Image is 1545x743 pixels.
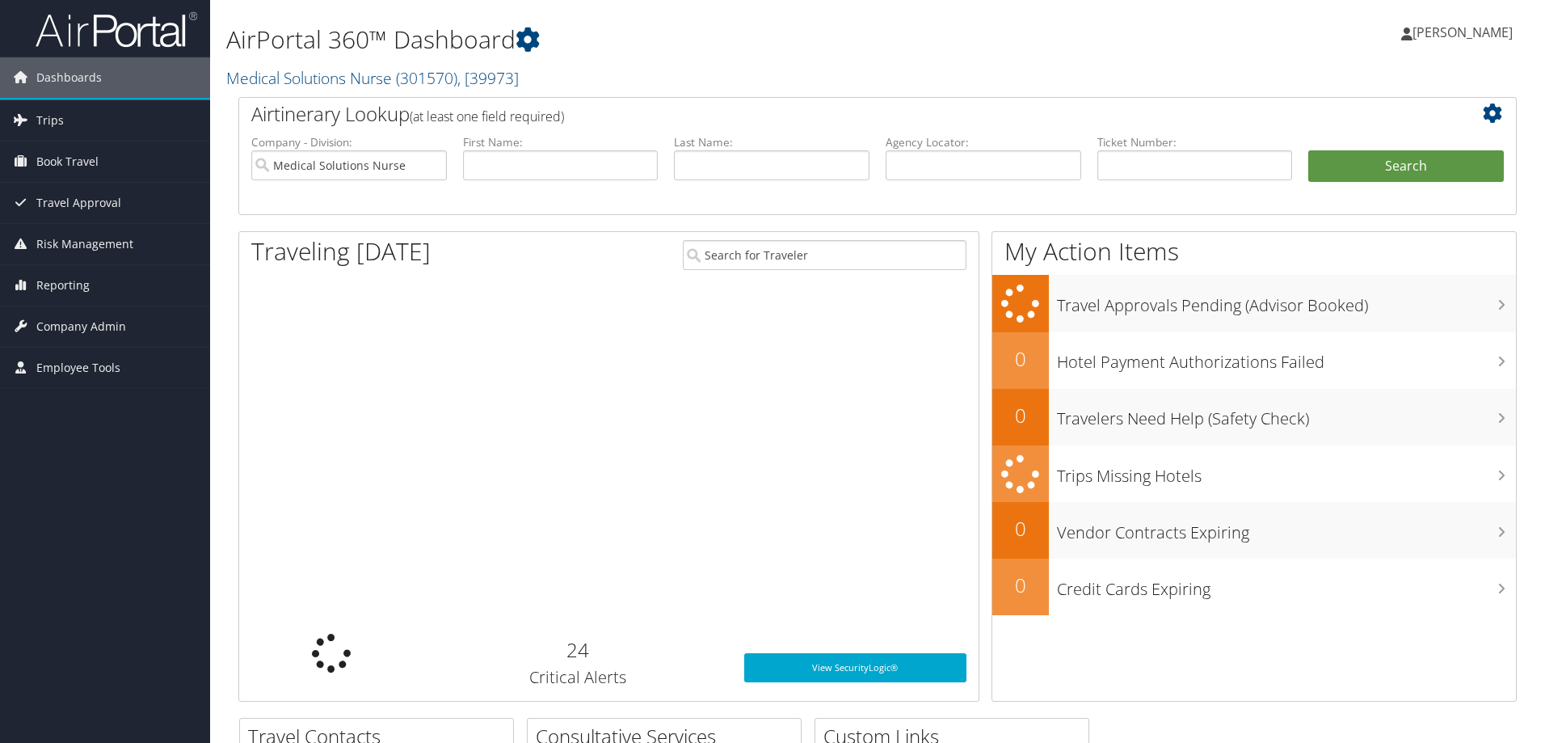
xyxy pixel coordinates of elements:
span: ( 301570 ) [396,67,457,89]
h3: Vendor Contracts Expiring [1057,513,1516,544]
label: Company - Division: [251,134,447,150]
h2: 0 [992,572,1049,599]
span: Reporting [36,265,90,306]
h2: 0 [992,515,1049,542]
h3: Credit Cards Expiring [1057,570,1516,601]
a: Trips Missing Hotels [992,445,1516,503]
a: 0Credit Cards Expiring [992,559,1516,615]
span: Dashboards [36,57,102,98]
a: 0Hotel Payment Authorizations Failed [992,332,1516,389]
input: Search for Traveler [683,240,966,270]
a: [PERSON_NAME] [1401,8,1529,57]
span: Travel Approval [36,183,121,223]
a: Travel Approvals Pending (Advisor Booked) [992,275,1516,332]
a: 0Travelers Need Help (Safety Check) [992,389,1516,445]
span: Risk Management [36,224,133,264]
a: Medical Solutions Nurse [226,67,519,89]
label: Ticket Number: [1097,134,1293,150]
h3: Hotel Payment Authorizations Failed [1057,343,1516,374]
h3: Trips Missing Hotels [1057,457,1516,488]
span: Trips [36,100,64,141]
label: Last Name: [674,134,869,150]
h2: 0 [992,345,1049,373]
span: (at least one field required) [410,108,564,125]
label: First Name: [463,134,659,150]
span: Company Admin [36,306,126,347]
h1: My Action Items [992,234,1516,268]
span: Employee Tools [36,348,120,388]
h1: Traveling [DATE] [251,234,431,268]
span: [PERSON_NAME] [1412,23,1513,41]
a: 0Vendor Contracts Expiring [992,502,1516,559]
h2: 0 [992,402,1049,429]
h3: Travelers Need Help (Safety Check) [1057,399,1516,430]
h3: Critical Alerts [436,666,720,689]
button: Search [1308,150,1504,183]
h2: Airtinerary Lookup [251,100,1397,128]
h1: AirPortal 360™ Dashboard [226,23,1095,57]
img: airportal-logo.png [36,11,197,49]
h2: 24 [436,636,720,664]
h3: Travel Approvals Pending (Advisor Booked) [1057,286,1516,317]
a: View SecurityLogic® [744,653,966,682]
label: Agency Locator: [886,134,1081,150]
span: , [ 39973 ] [457,67,519,89]
span: Book Travel [36,141,99,182]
